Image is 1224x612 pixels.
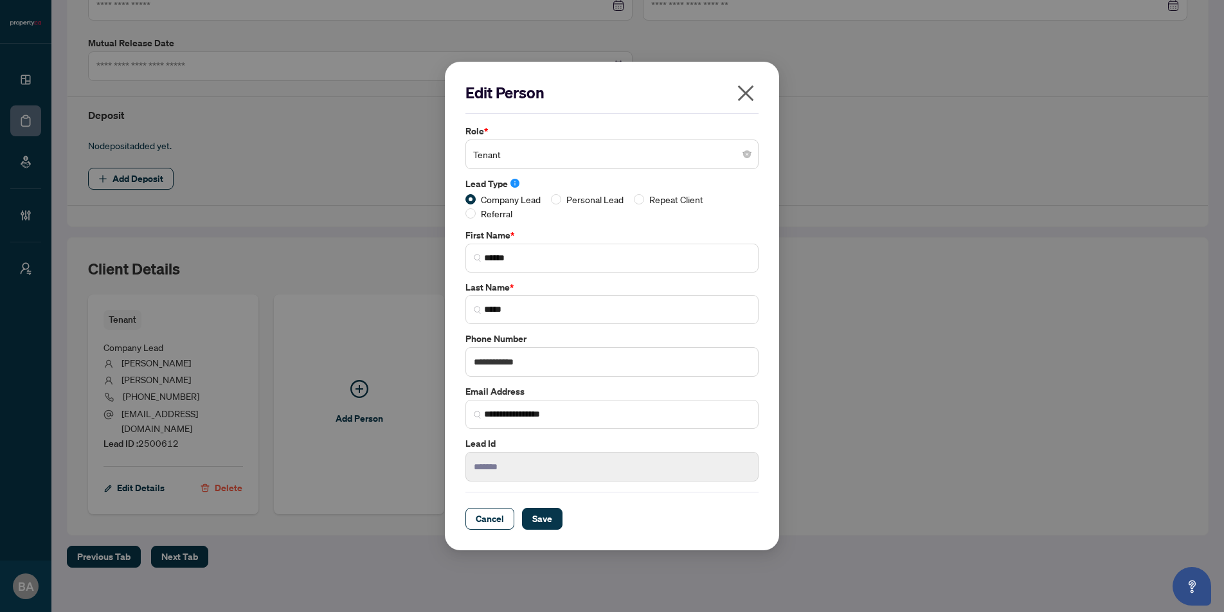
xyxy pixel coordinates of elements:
button: Open asap [1173,567,1211,606]
span: Tenant [473,142,751,166]
span: Referral [476,206,517,221]
span: Personal Lead [561,192,629,206]
label: Lead Type [465,177,759,191]
span: Save [532,509,552,529]
h2: Edit Person [465,82,759,103]
label: Email Address [465,384,759,399]
label: First Name [465,228,759,242]
img: search_icon [474,306,482,314]
button: Cancel [465,508,514,530]
span: close-circle [743,150,751,158]
label: Last Name [465,280,759,294]
span: info-circle [510,179,519,188]
img: search_icon [474,254,482,262]
button: Save [522,508,562,530]
span: Company Lead [476,192,546,206]
span: Cancel [476,509,504,529]
label: Lead Id [465,437,759,451]
img: search_icon [474,411,482,419]
span: Repeat Client [644,192,708,206]
span: close [735,83,756,104]
label: Phone Number [465,332,759,346]
label: Role [465,124,759,138]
